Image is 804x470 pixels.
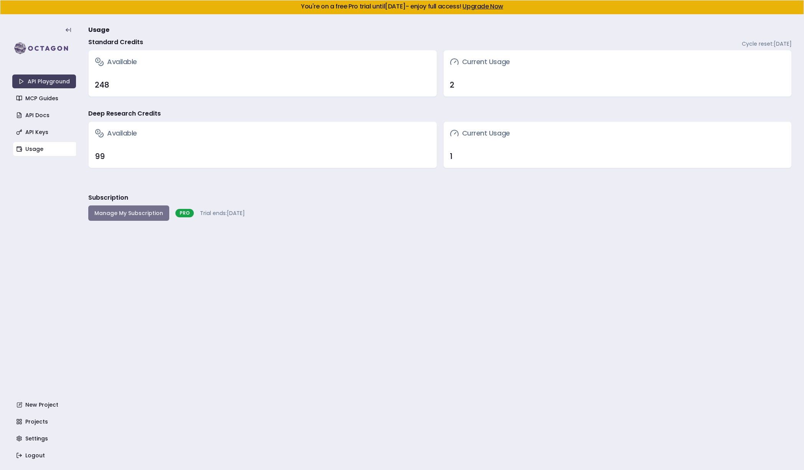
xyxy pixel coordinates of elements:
[88,205,169,221] button: Manage My Subscription
[450,151,786,162] div: 1
[175,209,194,217] div: PRO
[13,448,77,462] a: Logout
[95,56,137,67] h3: Available
[13,125,77,139] a: API Keys
[13,432,77,445] a: Settings
[95,128,137,139] h3: Available
[13,108,77,122] a: API Docs
[450,79,786,90] div: 2
[88,25,109,35] span: Usage
[88,38,143,47] h4: Standard Credits
[88,193,128,202] h3: Subscription
[450,128,510,139] h3: Current Usage
[95,151,431,162] div: 99
[95,79,431,90] div: 248
[200,209,245,217] span: Trial ends: [DATE]
[13,398,77,412] a: New Project
[13,415,77,429] a: Projects
[12,41,76,56] img: logo-rect-yK7x_WSZ.svg
[450,56,510,67] h3: Current Usage
[13,91,77,105] a: MCP Guides
[88,109,161,118] h4: Deep Research Credits
[12,74,76,88] a: API Playground
[462,2,503,11] a: Upgrade Now
[742,40,792,48] span: Cycle reset: [DATE]
[13,142,77,156] a: Usage
[7,3,797,10] h5: You're on a free Pro trial until [DATE] - enjoy full access!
